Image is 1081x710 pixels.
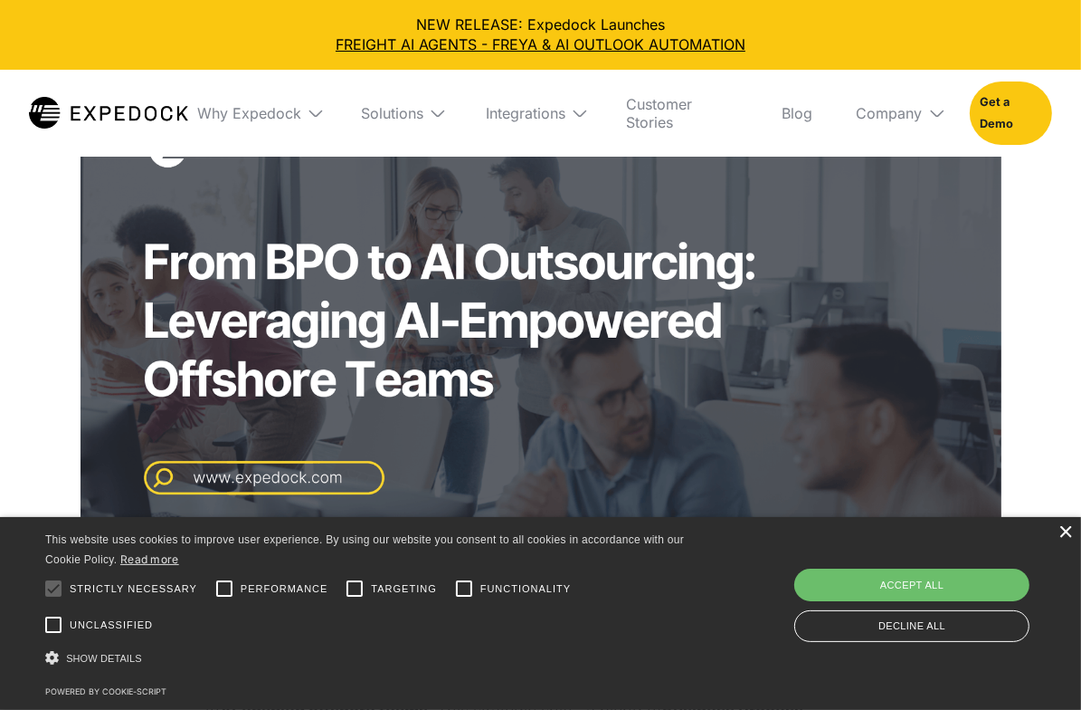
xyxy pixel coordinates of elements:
div: Company [842,70,955,157]
span: Functionality [480,581,571,597]
iframe: Chat Widget [991,623,1081,710]
div: Solutions [361,104,423,122]
a: Customer Stories [612,70,753,157]
span: This website uses cookies to improve user experience. By using our website you consent to all coo... [45,533,684,567]
span: Strictly necessary [70,581,197,597]
div: Solutions [346,70,456,157]
div: Integrations [471,70,598,157]
a: FREIGHT AI AGENTS - FREYA & AI OUTLOOK AUTOMATION [14,34,1067,54]
span: Targeting [371,581,436,597]
div: Decline all [794,610,1029,642]
div: Close [1058,526,1072,540]
span: Unclassified [70,618,153,633]
div: Accept all [794,569,1029,601]
a: Read more [120,552,179,566]
span: Show details [66,653,142,664]
a: Powered by cookie-script [45,686,166,696]
div: Why Expedock [197,104,301,122]
a: Get a Demo [970,82,1052,145]
div: Company [857,104,923,122]
div: Show details [45,646,689,671]
span: Performance [241,581,328,597]
div: Why Expedock [183,70,332,157]
a: Blog [768,70,828,157]
div: NEW RELEASE: Expedock Launches [14,14,1067,55]
div: Integrations [486,104,565,122]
